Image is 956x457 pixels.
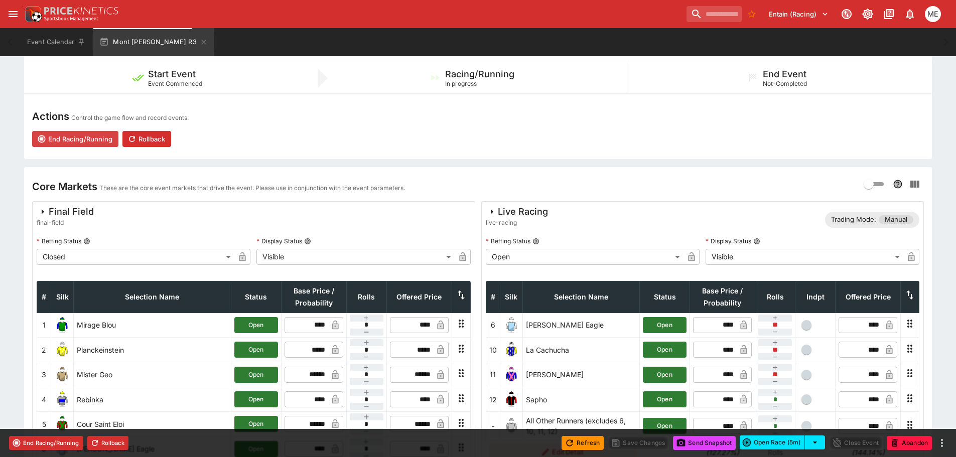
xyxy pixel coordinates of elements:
img: runner 3 [54,367,70,383]
button: Connected to PK [838,5,856,23]
button: Open Race (5m) [740,435,805,449]
p: Control the game flow and record events. [71,113,189,123]
h5: End Event [763,68,806,80]
button: Open [643,342,687,358]
td: Mirage Blou [74,313,231,337]
div: Visible [256,249,454,265]
td: [PERSON_NAME] [522,362,640,387]
button: select merge strategy [805,435,825,449]
img: runner 5 [54,416,70,432]
button: End Racing/Running [32,131,118,147]
div: Live Racing [486,206,548,218]
span: Manual [879,215,913,225]
button: Betting Status [532,238,539,245]
span: In progress [445,80,477,87]
button: Open [643,317,687,333]
button: No Bookmarks [744,6,760,22]
td: Cour Saint Eloi [74,412,231,436]
button: Betting Status [83,238,90,245]
p: Display Status [706,237,751,245]
td: 12 [486,387,500,411]
div: split button [740,435,825,449]
img: Sportsbook Management [44,17,98,21]
button: Rollback [87,436,128,450]
td: Sapho [522,387,640,411]
th: Status [640,281,690,313]
button: Select Tenant [763,6,835,22]
span: Event Commenced [148,80,202,87]
div: Final Field [37,206,94,218]
img: runner 6 [503,317,519,333]
h5: Start Event [148,68,196,80]
button: Open [643,391,687,407]
td: Planckeinstein [74,338,231,362]
button: Display Status [304,238,311,245]
button: End Racing/Running [9,436,83,450]
td: 10 [486,338,500,362]
th: Base Price / Probability [281,281,346,313]
td: La Cachucha [522,338,640,362]
td: 3 [37,362,51,387]
button: Toggle light/dark mode [859,5,877,23]
img: blank-silk.png [503,418,519,434]
p: Display Status [256,237,302,245]
span: live-racing [486,218,548,228]
th: Base Price / Probability [690,281,755,313]
button: Open [234,367,278,383]
td: 1 [37,313,51,337]
button: Refresh [562,436,604,450]
p: Betting Status [486,237,530,245]
input: search [687,6,742,22]
p: Trading Mode: [831,215,876,225]
td: 6 [486,313,500,337]
th: Selection Name [522,281,640,313]
img: PriceKinetics Logo [22,4,42,24]
img: runner 11 [503,367,519,383]
img: runner 4 [54,391,70,407]
p: These are the core event markets that drive the event. Please use in conjunction with the event p... [99,183,405,193]
th: # [486,281,500,313]
button: Documentation [880,5,898,23]
button: Open [234,391,278,407]
td: - [486,412,500,440]
button: Open [234,342,278,358]
button: open drawer [4,5,22,23]
button: Send Snapshot [673,436,736,450]
button: Abandon [887,436,932,450]
th: Selection Name [74,281,231,313]
h5: Racing/Running [445,68,514,80]
h4: Core Markets [32,180,97,193]
th: Rolls [755,281,795,313]
div: Closed [37,249,234,265]
button: Open [234,416,278,432]
img: runner 10 [503,342,519,358]
td: [PERSON_NAME] Eagle [522,313,640,337]
button: Matt Easter [922,3,944,25]
button: Notifications [901,5,919,23]
div: Open [486,249,684,265]
button: Open [234,317,278,333]
th: Independent [795,281,836,313]
td: 11 [486,362,500,387]
th: Status [231,281,281,313]
td: All Other Runners (excludes 6, 10, 11, 12) [522,412,640,440]
img: runner 1 [54,317,70,333]
h4: Actions [32,110,69,123]
button: Event Calendar [21,28,91,56]
img: PriceKinetics [44,7,118,15]
button: more [936,437,948,449]
span: final-field [37,218,94,228]
button: Open [643,367,687,383]
td: 2 [37,338,51,362]
button: Display Status [753,238,760,245]
button: Rollback [122,131,171,147]
p: Betting Status [37,237,81,245]
img: runner 2 [54,342,70,358]
th: Silk [51,281,74,313]
th: # [37,281,51,313]
span: Mark an event as closed and abandoned. [887,437,932,447]
span: Not-Completed [763,80,807,87]
div: Matt Easter [925,6,941,22]
button: Mont [PERSON_NAME] R3 [93,28,214,56]
div: Visible [706,249,903,265]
